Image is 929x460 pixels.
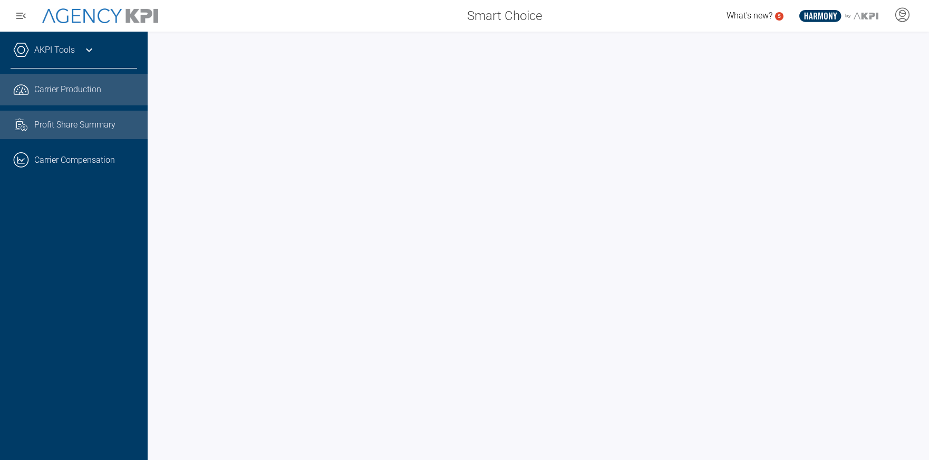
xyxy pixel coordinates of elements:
img: AgencyKPI [42,8,158,23]
a: AKPI Tools [34,44,75,56]
span: Smart Choice [467,6,542,25]
span: What's new? [727,11,772,21]
text: 5 [778,13,781,19]
span: Profit Share Summary [34,119,115,131]
a: 5 [775,12,783,21]
span: Carrier Production [34,83,101,96]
